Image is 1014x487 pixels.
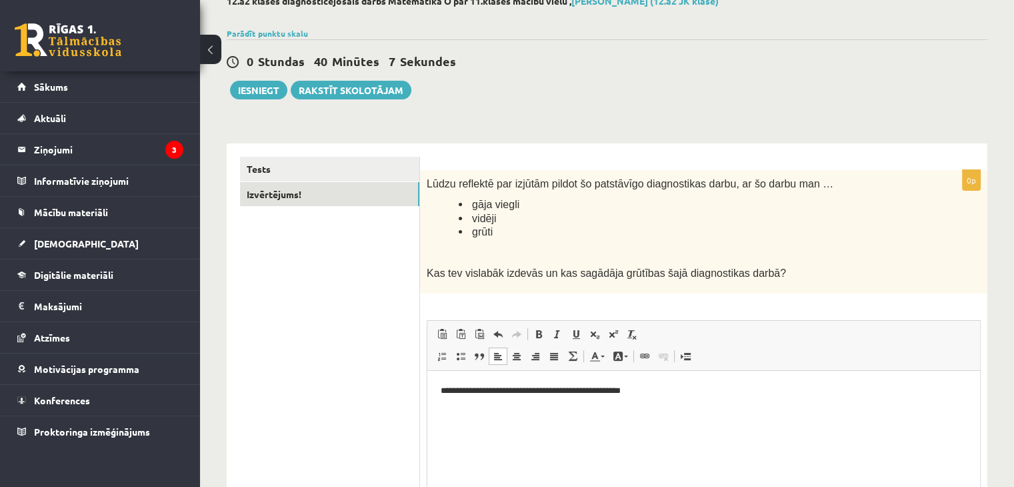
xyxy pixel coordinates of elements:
[451,348,470,365] a: Insert/Remove Bulleted List
[165,141,183,159] i: 3
[17,103,183,133] a: Aktuāli
[240,182,419,207] a: Izvērtējums!
[676,348,695,365] a: Insert Page Break for Printing
[247,53,253,69] span: 0
[507,326,526,343] a: Redo (Ctrl+Y)
[34,112,66,124] span: Aktuāli
[332,53,379,69] span: Minūtes
[34,394,90,406] span: Konferences
[507,348,526,365] a: Centre
[470,326,489,343] a: Paste from Word
[227,28,308,39] a: Parādīt punktu skalu
[230,81,287,99] button: Iesniegt
[400,53,456,69] span: Sekundes
[17,385,183,416] a: Konferences
[472,226,493,237] span: grūti
[526,348,545,365] a: Align Right
[34,291,183,322] legend: Maksājumi
[472,213,496,224] span: vidēji
[567,326,585,343] a: Underline (Ctrl+U)
[17,228,183,259] a: [DEMOGRAPHIC_DATA]
[623,326,641,343] a: Remove Format
[604,326,623,343] a: Superscript
[17,322,183,353] a: Atzīmes
[17,71,183,102] a: Sākums
[427,268,786,279] span: Kas tev vislabāk izdevās un kas sagādāja grūtības šajā diagnostikas darbā?
[34,332,70,344] span: Atzīmes
[17,354,183,384] a: Motivācijas programma
[489,348,507,365] a: Align Left
[635,348,654,365] a: Link (Ctrl+K)
[962,169,981,191] p: 0p
[34,81,68,93] span: Sākums
[17,134,183,165] a: Ziņojumi3
[548,326,567,343] a: Italic (Ctrl+I)
[240,157,419,181] a: Tests
[433,348,451,365] a: Insert/Remove Numbered List
[17,291,183,322] a: Maksājumi
[34,426,150,438] span: Proktoringa izmēģinājums
[17,197,183,227] a: Mācību materiāli
[451,326,470,343] a: Paste as plain text (Ctrl+Shift+V)
[34,269,113,281] span: Digitālie materiāli
[433,326,451,343] a: Paste (Ctrl+V)
[427,178,833,189] span: Lūdzu reflektē par izjūtām pildot šo patstāvīgo diagnostikas darbu, ar šo darbu man …
[529,326,548,343] a: Bold (Ctrl+B)
[34,206,108,218] span: Mācību materiāli
[389,53,395,69] span: 7
[17,260,183,290] a: Digitālie materiāli
[563,348,582,365] a: Math
[545,348,563,365] a: Justify
[472,199,519,210] span: gāja viegli
[489,326,507,343] a: Undo (Ctrl+Z)
[291,81,411,99] a: Rakstīt skolotājam
[470,348,489,365] a: Block Quote
[17,165,183,196] a: Informatīvie ziņojumi
[34,237,139,250] span: [DEMOGRAPHIC_DATA]
[15,23,121,57] a: Rīgas 1. Tālmācības vidusskola
[34,363,139,375] span: Motivācijas programma
[314,53,327,69] span: 40
[34,165,183,196] legend: Informatīvie ziņojumi
[17,416,183,447] a: Proktoringa izmēģinājums
[585,348,609,365] a: Text Colour
[34,134,183,165] legend: Ziņojumi
[258,53,305,69] span: Stundas
[585,326,604,343] a: Subscript
[609,348,632,365] a: Background Colour
[654,348,673,365] a: Unlink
